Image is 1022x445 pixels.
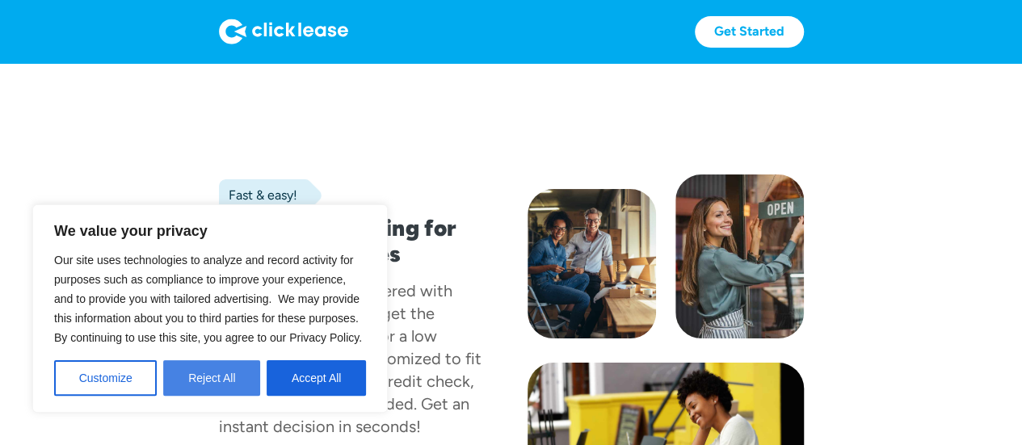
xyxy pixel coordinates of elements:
a: Get Started [695,16,804,48]
div: Fast & easy! [219,187,297,204]
img: Logo [219,19,348,44]
button: Accept All [267,360,366,396]
button: Customize [54,360,157,396]
span: Our site uses technologies to analyze and record activity for purposes such as compliance to impr... [54,254,362,344]
button: Reject All [163,360,260,396]
div: We value your privacy [32,204,388,413]
p: We value your privacy [54,221,366,241]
